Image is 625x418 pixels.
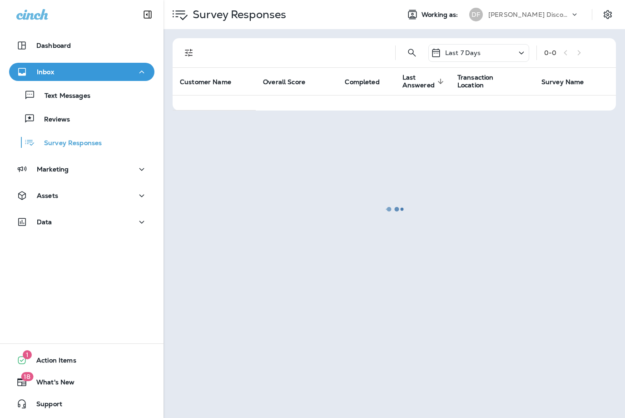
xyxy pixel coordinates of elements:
[9,213,154,231] button: Data
[9,63,154,81] button: Inbox
[21,372,33,381] span: 18
[37,192,58,199] p: Assets
[37,218,52,226] p: Data
[37,68,54,76] p: Inbox
[9,36,154,55] button: Dashboard
[9,395,154,413] button: Support
[27,357,76,368] span: Action Items
[9,373,154,391] button: 18What's New
[35,92,90,101] p: Text Messages
[9,351,154,369] button: 1Action Items
[23,350,32,359] span: 1
[36,42,71,49] p: Dashboard
[9,160,154,178] button: Marketing
[9,109,154,128] button: Reviews
[9,133,154,152] button: Survey Responses
[9,86,154,105] button: Text Messages
[27,400,62,411] span: Support
[135,5,160,24] button: Collapse Sidebar
[27,378,74,389] span: What's New
[35,116,70,124] p: Reviews
[35,139,102,148] p: Survey Responses
[37,166,69,173] p: Marketing
[9,186,154,205] button: Assets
